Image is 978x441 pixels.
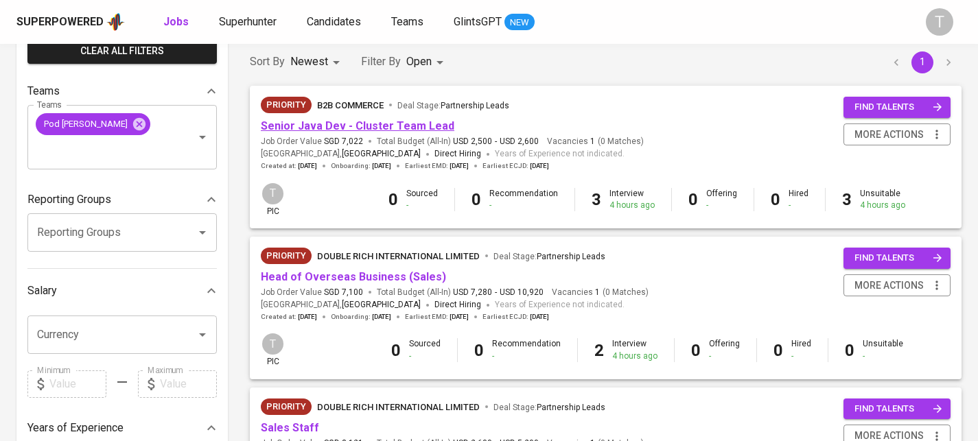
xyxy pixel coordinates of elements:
[453,136,492,147] span: USD 2,500
[193,223,212,242] button: Open
[547,136,644,147] span: Vacancies ( 0 Matches )
[441,101,509,110] span: Partnership Leads
[27,283,57,299] p: Salary
[261,147,421,161] span: [GEOGRAPHIC_DATA] ,
[317,251,480,261] span: Double Rich International Limited
[290,49,345,75] div: Newest
[261,332,285,356] div: T
[495,298,625,312] span: Years of Experience not indicated.
[773,341,783,360] b: 0
[372,312,391,322] span: [DATE]
[709,350,740,362] div: -
[530,161,549,171] span: [DATE]
[691,341,701,360] b: 0
[609,188,655,211] div: Interview
[219,15,277,28] span: Superhunter
[450,161,469,171] span: [DATE]
[453,287,492,298] span: USD 7,280
[261,119,454,132] a: Senior Java Dev - Cluster Team Lead
[612,350,657,362] div: 4 hours ago
[688,190,698,209] b: 0
[492,350,561,362] div: -
[317,402,480,412] span: Double Rich International Limited
[261,161,317,171] span: Created at :
[854,401,942,417] span: find talents
[474,341,484,360] b: 0
[926,8,953,36] div: T
[609,200,655,211] div: 4 hours ago
[250,53,285,70] p: Sort By
[290,53,328,70] p: Newest
[842,190,852,209] b: 3
[261,421,319,434] a: Sales Staff
[27,186,217,213] div: Reporting Groups
[406,55,432,68] span: Open
[489,200,558,211] div: -
[495,136,497,147] span: -
[863,338,903,361] div: Unsuitable
[36,113,150,135] div: Pod [PERSON_NAME]
[298,161,317,171] span: [DATE]
[388,190,398,209] b: 0
[843,123,951,146] button: more actions
[843,274,951,297] button: more actions
[193,128,212,147] button: Open
[261,298,421,312] span: [GEOGRAPHIC_DATA] ,
[261,248,312,264] div: New Job received from Demand Team
[27,191,111,208] p: Reporting Groups
[397,101,509,110] span: Deal Stage :
[377,287,544,298] span: Total Budget (All-In)
[163,15,189,28] b: Jobs
[860,188,905,211] div: Unsuitable
[434,149,481,158] span: Direct Hiring
[493,403,605,412] span: Deal Stage :
[843,97,951,118] button: find talents
[495,147,625,161] span: Years of Experience not indicated.
[342,147,421,161] span: [GEOGRAPHIC_DATA]
[307,15,361,28] span: Candidates
[454,14,535,31] a: GlintsGPT NEW
[331,312,391,322] span: Onboarding :
[27,78,217,105] div: Teams
[843,398,951,420] button: find talents
[16,14,104,30] div: Superpowered
[789,200,808,211] div: -
[261,400,312,414] span: Priority
[261,136,363,147] span: Job Order Value
[27,277,217,305] div: Salary
[530,312,549,322] span: [DATE]
[261,182,285,206] div: T
[409,350,441,362] div: -
[537,252,605,261] span: Partnership Leads
[261,332,285,368] div: pic
[361,53,401,70] p: Filter By
[261,312,317,322] span: Created at :
[854,277,924,294] span: more actions
[537,403,605,412] span: Partnership Leads
[27,420,124,436] p: Years of Experience
[552,287,649,298] span: Vacancies ( 0 Matches )
[160,370,217,398] input: Value
[27,83,60,99] p: Teams
[482,161,549,171] span: Earliest ECJD :
[500,287,544,298] span: USD 10,920
[493,252,605,261] span: Deal Stage :
[405,312,469,322] span: Earliest EMD :
[593,287,600,298] span: 1
[342,298,421,312] span: [GEOGRAPHIC_DATA]
[592,190,601,209] b: 3
[471,190,481,209] b: 0
[27,38,217,64] button: Clear All filters
[261,182,285,217] div: pic
[406,200,438,211] div: -
[495,287,497,298] span: -
[706,188,737,211] div: Offering
[489,188,558,211] div: Recommendation
[843,248,951,269] button: find talents
[261,398,312,415] div: New Job received from Demand Team
[372,161,391,171] span: [DATE]
[771,190,780,209] b: 0
[391,341,401,360] b: 0
[854,99,942,115] span: find talents
[324,136,363,147] span: SGD 7,022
